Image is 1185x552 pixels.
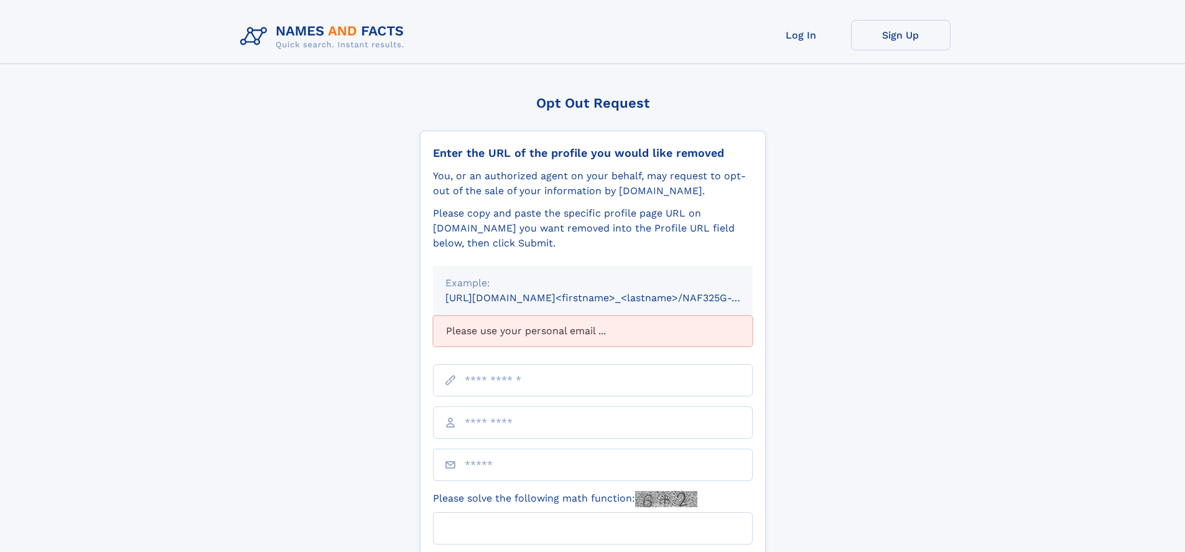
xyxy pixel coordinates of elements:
div: Please use your personal email ... [433,316,753,347]
label: Please solve the following math function: [433,491,697,507]
a: Sign Up [851,20,950,50]
img: Logo Names and Facts [235,20,414,54]
div: Enter the URL of the profile you would like removed [433,146,753,160]
a: Log In [751,20,851,50]
div: You, or an authorized agent on your behalf, may request to opt-out of the sale of your informatio... [433,169,753,199]
div: Example: [445,276,740,291]
div: Please copy and paste the specific profile page URL on [DOMAIN_NAME] you want removed into the Pr... [433,206,753,251]
small: [URL][DOMAIN_NAME]<firstname>_<lastname>/NAF325G-xxxxxxxx [445,292,776,304]
div: Opt Out Request [420,95,766,111]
